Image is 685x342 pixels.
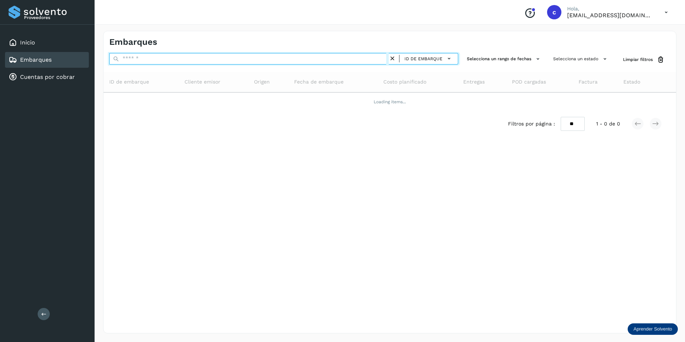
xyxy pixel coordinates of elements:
span: ID de embarque [404,56,442,62]
div: Embarques [5,52,89,68]
div: Cuentas por cobrar [5,69,89,85]
span: Costo planificado [383,78,426,86]
span: Limpiar filtros [623,56,653,63]
h4: Embarques [109,37,157,47]
p: Hola, [567,6,653,12]
span: Factura [579,78,598,86]
span: Origen [254,78,270,86]
div: Aprender Solvento [628,323,678,335]
button: ID de embarque [402,53,455,64]
a: Inicio [20,39,35,46]
button: Selecciona un rango de fechas [464,53,545,65]
a: Embarques [20,56,52,63]
span: Cliente emisor [185,78,220,86]
p: Aprender Solvento [633,326,672,332]
span: Filtros por página : [508,120,555,128]
div: Inicio [5,35,89,51]
span: POD cargadas [512,78,546,86]
button: Selecciona un estado [550,53,612,65]
span: Estado [623,78,640,86]
span: 1 - 0 de 0 [596,120,620,128]
button: Limpiar filtros [617,53,670,66]
span: Fecha de embarque [294,78,344,86]
span: Entregas [463,78,485,86]
p: Proveedores [24,15,86,20]
span: ID de embarque [109,78,149,86]
td: Loading items... [104,92,676,111]
a: Cuentas por cobrar [20,73,75,80]
p: cuentasxcobrar@readysolutions.com.mx [567,12,653,19]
